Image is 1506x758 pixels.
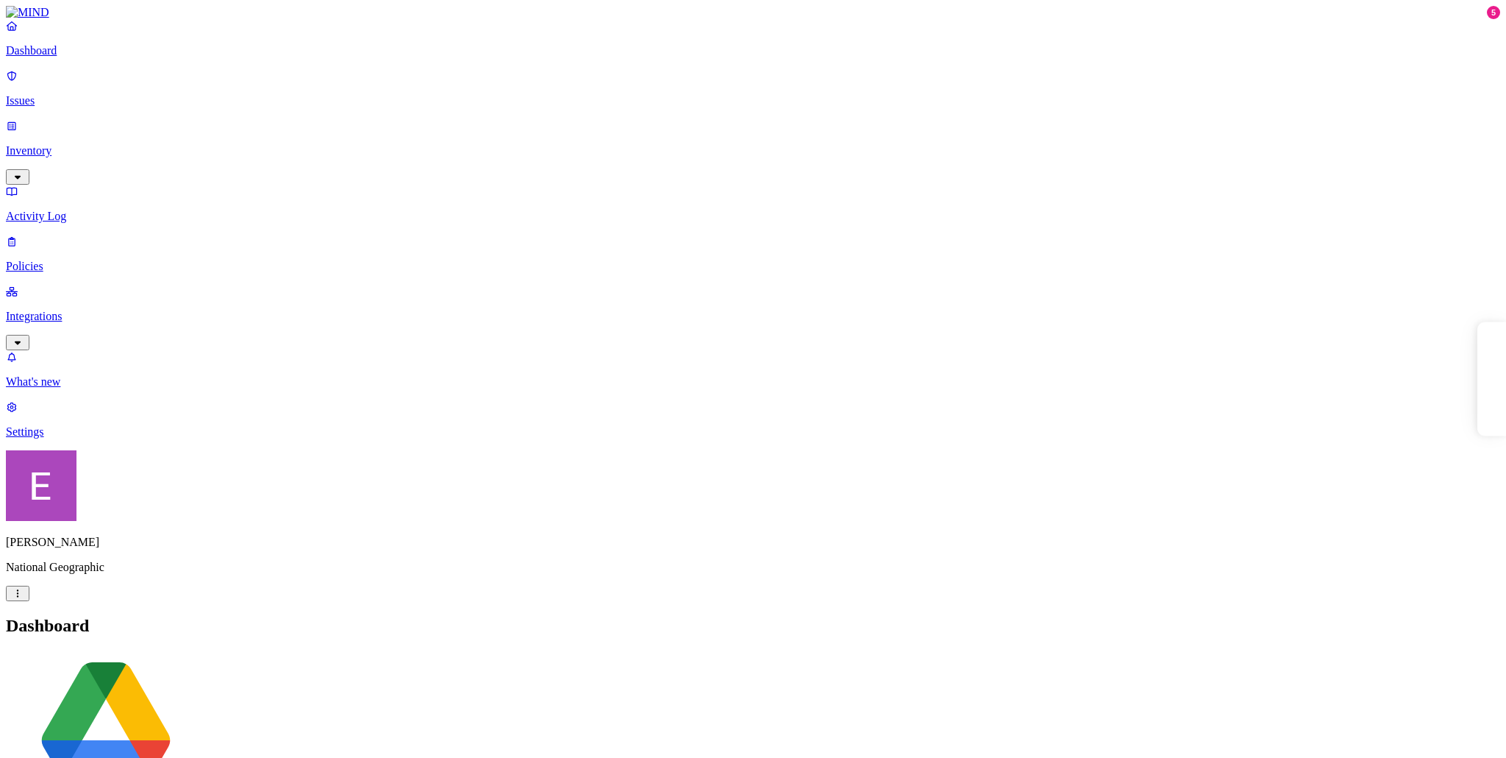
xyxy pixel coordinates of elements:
p: Settings [6,425,1500,439]
a: MIND [6,6,1500,19]
a: Activity Log [6,185,1500,223]
p: [PERSON_NAME] [6,536,1500,549]
p: Activity Log [6,210,1500,223]
a: Dashboard [6,19,1500,57]
a: Settings [6,400,1500,439]
a: Inventory [6,119,1500,183]
p: National Geographic [6,561,1500,574]
a: Policies [6,235,1500,273]
p: Integrations [6,310,1500,323]
p: Dashboard [6,44,1500,57]
a: Integrations [6,285,1500,348]
div: 5 [1487,6,1500,19]
a: What's new [6,350,1500,389]
p: Issues [6,94,1500,107]
a: Issues [6,69,1500,107]
p: What's new [6,375,1500,389]
p: Inventory [6,144,1500,157]
img: Eran Barak [6,450,76,521]
h2: Dashboard [6,616,1500,636]
p: Policies [6,260,1500,273]
img: MIND [6,6,49,19]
